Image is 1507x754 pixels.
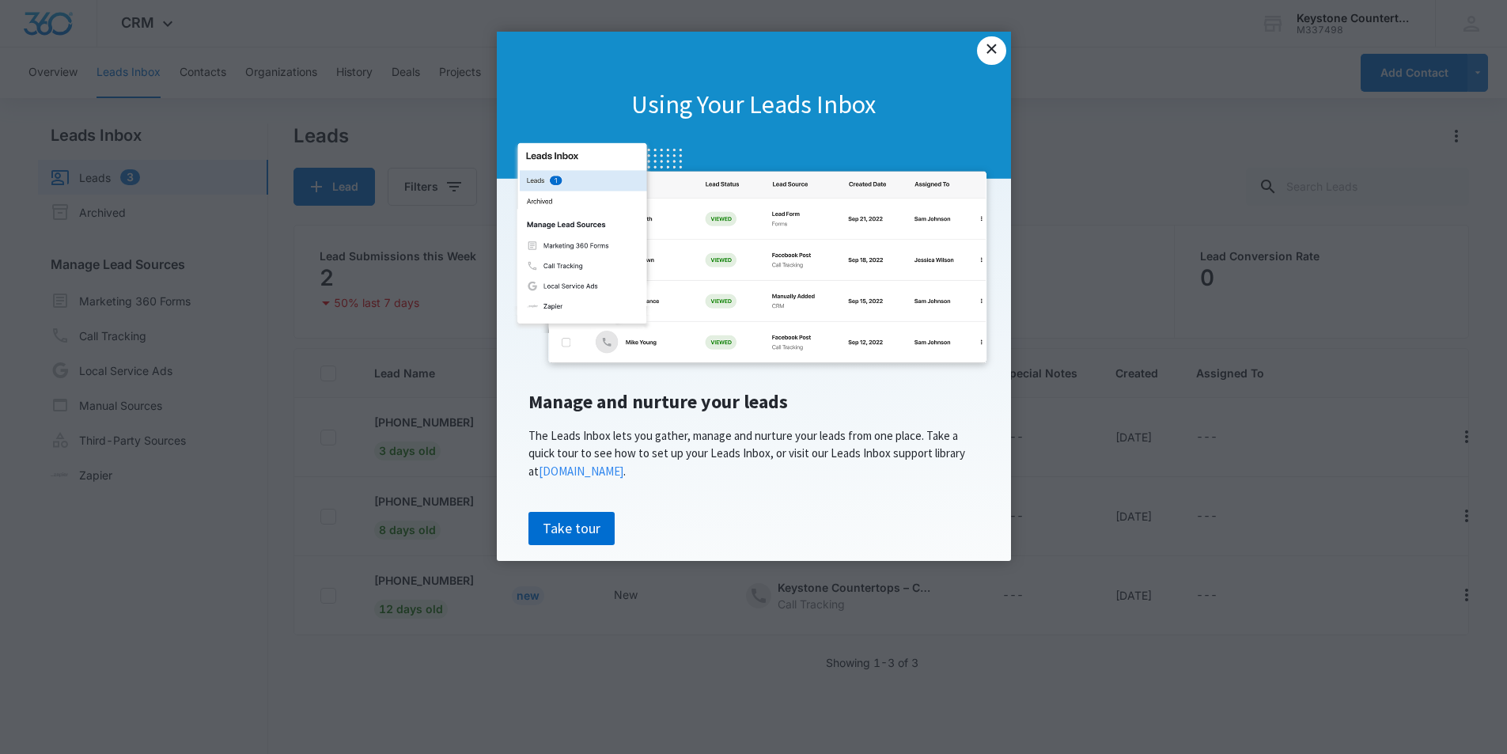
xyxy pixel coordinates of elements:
[528,512,615,545] a: Take tour
[977,36,1005,65] a: Close modal
[539,464,623,479] a: [DOMAIN_NAME]
[528,428,965,479] span: The Leads Inbox lets you gather, manage and nurture your leads from one place. Take a quick tour ...
[528,389,788,414] span: Manage and nurture your leads
[497,89,1011,122] h1: Using Your Leads Inbox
